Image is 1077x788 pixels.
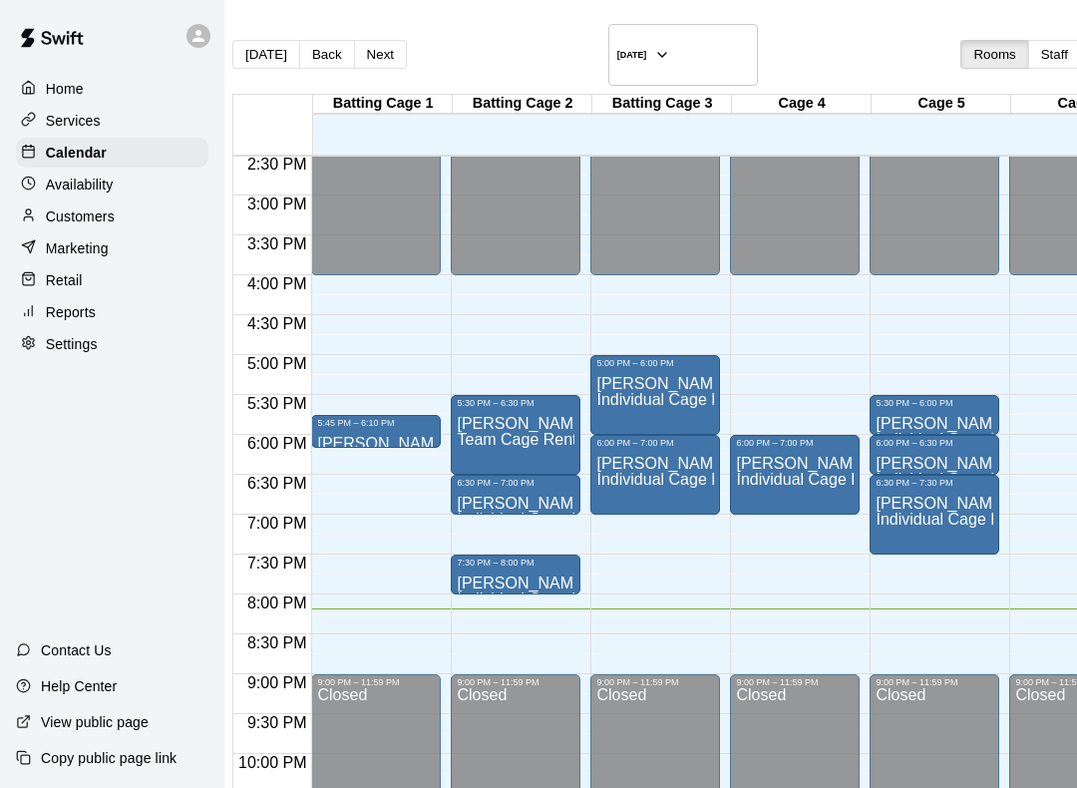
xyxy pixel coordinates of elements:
p: Availability [46,175,114,195]
span: 5:00 PM [242,355,312,372]
button: Back [299,40,355,69]
p: Services [46,111,101,131]
span: Individual Cage Rental [736,471,897,488]
p: Calendar [46,143,107,163]
button: Next [354,40,407,69]
span: 4:00 PM [242,275,312,292]
span: 7:30 PM [242,555,312,572]
div: 5:30 PM – 6:30 PM [457,398,574,408]
span: 9:00 PM [242,674,312,691]
span: 4:30 PM [242,315,312,332]
p: Settings [46,334,98,354]
p: Help Center [41,676,117,696]
span: 10:00 PM [233,754,311,771]
span: 2:30 PM [242,156,312,173]
div: 5:30 PM – 6:00 PM [876,398,993,408]
div: 9:00 PM – 11:59 PM [876,677,993,687]
div: 6:30 PM – 7:30 PM: Matt Tolbert [870,475,999,555]
div: Batting Cage 1 [313,95,453,114]
button: [DATE] [608,24,758,86]
div: 6:00 PM – 7:00 PM: Larry Stacy [730,435,860,515]
a: Calendar [16,138,208,168]
a: Marketing [16,233,208,263]
h6: [DATE] [617,50,647,60]
div: 6:00 PM – 6:30 PM: Matt Tolbert [870,435,999,475]
div: Cage 5 [872,95,1011,114]
p: Home [46,79,84,99]
span: Individual Cage Rental [596,471,757,488]
span: 3:30 PM [242,235,312,252]
p: Retail [46,270,83,290]
div: 5:00 PM – 6:00 PM [596,358,714,368]
div: 6:00 PM – 7:00 PM [596,438,714,448]
span: 6:30 PM [242,475,312,492]
div: Cage 4 [732,95,872,114]
div: 6:30 PM – 7:30 PM [876,478,993,488]
span: Individual Cage Rental [457,591,617,607]
p: Reports [46,302,96,322]
p: View public page [41,712,149,732]
div: 5:45 PM – 6:10 PM: Individual Cage Rental [311,415,441,448]
div: 6:00 PM – 7:00 PM [736,438,854,448]
div: 5:45 PM – 6:10 PM [317,418,435,428]
p: Contact Us [41,640,112,660]
div: 9:00 PM – 11:59 PM [596,677,714,687]
div: 5:00 PM – 6:00 PM: Mabry Pounds [590,355,720,435]
a: Settings [16,329,208,359]
div: 9:00 PM – 11:59 PM [317,677,435,687]
a: Customers [16,201,208,231]
p: Marketing [46,238,109,258]
a: Services [16,106,208,136]
span: Individual Cage Rental [876,431,1036,448]
span: 3:00 PM [242,196,312,212]
a: Availability [16,170,208,199]
div: 7:30 PM – 8:00 PM [457,558,574,568]
span: Individual Cage Rental [457,511,617,528]
span: 8:00 PM [242,594,312,611]
p: Copy public page link [41,748,177,768]
p: Customers [46,206,115,226]
div: 7:30 PM – 8:00 PM: Matt Tolbert [451,555,580,594]
span: 8:30 PM [242,634,312,651]
span: 5:30 PM [242,395,312,412]
div: 6:00 PM – 6:30 PM [876,438,993,448]
span: Individual Cage Rental [596,391,757,408]
a: Reports [16,297,208,327]
div: Batting Cage 3 [592,95,732,114]
a: Home [16,74,208,104]
div: Batting Cage 2 [453,95,592,114]
div: 9:00 PM – 11:59 PM [457,677,574,687]
div: 5:30 PM – 6:30 PM: Joseph Emerson [451,395,580,475]
div: 6:00 PM – 7:00 PM: Josh Ivy [590,435,720,515]
a: Retail [16,265,208,295]
span: Individual Cage Rental [876,471,1036,488]
span: 9:30 PM [242,714,312,731]
span: Individual Cage Rental [876,511,1036,528]
div: 9:00 PM – 11:59 PM [736,677,854,687]
span: 6:00 PM [242,435,312,452]
div: 5:30 PM – 6:00 PM: Matt Tolbert [870,395,999,435]
div: 6:30 PM – 7:00 PM: Bryan Martin [451,475,580,515]
button: [DATE] [232,40,300,69]
div: 6:30 PM – 7:00 PM [457,478,574,488]
span: Team Cage Rental [457,431,589,448]
button: Rooms [960,40,1028,69]
span: 7:00 PM [242,515,312,532]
